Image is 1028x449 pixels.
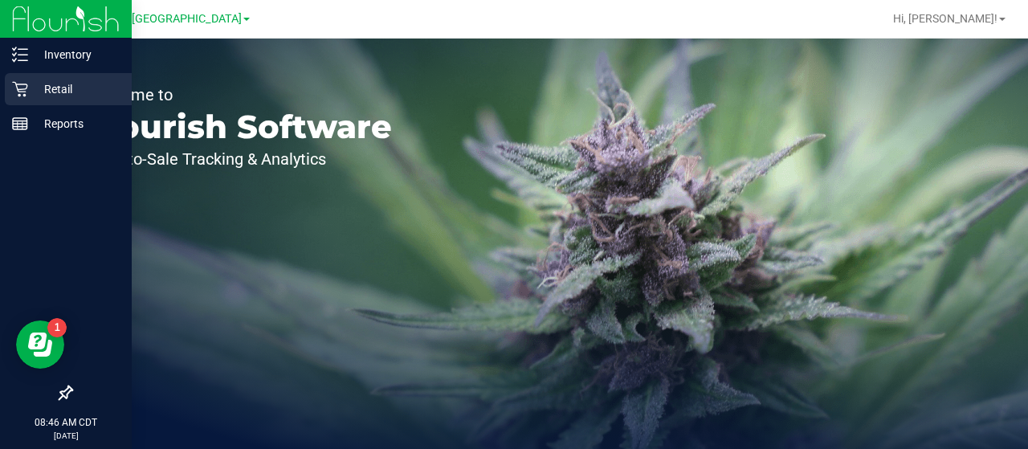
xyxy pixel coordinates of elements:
[7,430,124,442] p: [DATE]
[7,415,124,430] p: 08:46 AM CDT
[12,116,28,132] inline-svg: Reports
[12,47,28,63] inline-svg: Inventory
[47,318,67,337] iframe: Resource center unread badge
[87,111,392,143] p: Flourish Software
[28,45,124,64] p: Inventory
[16,320,64,369] iframe: Resource center
[893,12,997,25] span: Hi, [PERSON_NAME]!
[28,114,124,133] p: Reports
[87,87,392,103] p: Welcome to
[78,12,242,26] span: TX Austin [GEOGRAPHIC_DATA]
[12,81,28,97] inline-svg: Retail
[28,80,124,99] p: Retail
[87,151,392,167] p: Seed-to-Sale Tracking & Analytics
